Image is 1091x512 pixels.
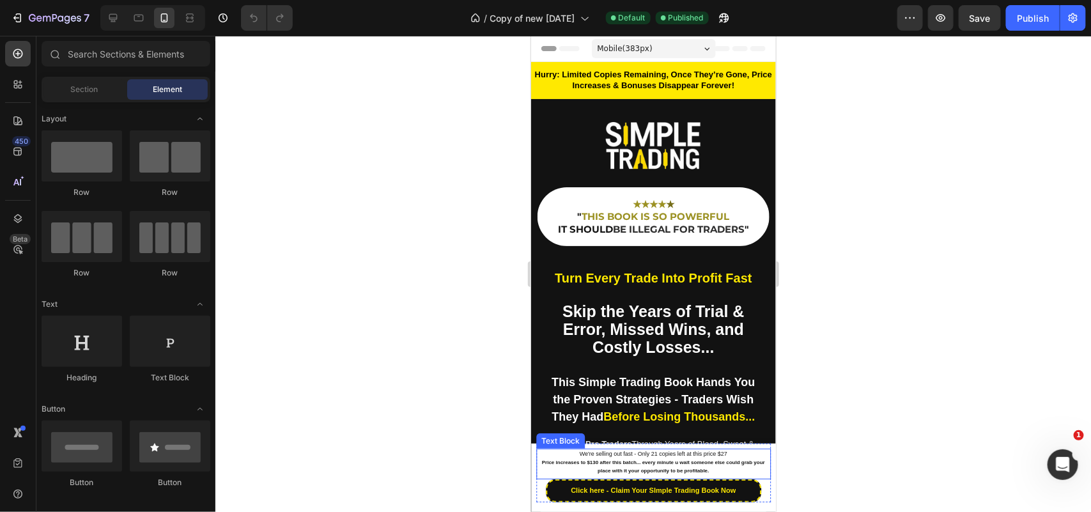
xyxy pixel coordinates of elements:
[619,12,646,24] span: Default
[959,5,1001,31] button: Save
[130,477,210,488] div: Button
[669,12,704,24] span: Published
[1017,12,1049,25] div: Publish
[1074,430,1084,440] span: 1
[241,5,293,31] div: Undo/Redo
[130,187,210,198] div: Row
[12,136,31,146] div: 450
[130,372,210,384] div: Text Block
[42,113,66,125] span: Layout
[42,41,210,66] input: Search Sections & Elements
[42,403,65,415] span: Button
[42,299,58,310] span: Text
[42,477,122,488] div: Button
[71,84,98,95] span: Section
[42,372,122,384] div: Heading
[42,267,122,279] div: Row
[190,109,210,129] span: Toggle open
[1006,5,1060,31] button: Publish
[153,84,182,95] span: Element
[42,187,122,198] div: Row
[84,10,89,26] p: 7
[531,36,776,512] iframe: Design area
[10,234,31,244] div: Beta
[190,294,210,314] span: Toggle open
[1048,449,1078,480] iframe: Intercom live chat
[130,267,210,279] div: Row
[484,12,488,25] span: /
[970,13,991,24] span: Save
[490,12,575,25] span: Copy of new [DATE]
[5,5,95,31] button: 7
[190,399,210,419] span: Toggle open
